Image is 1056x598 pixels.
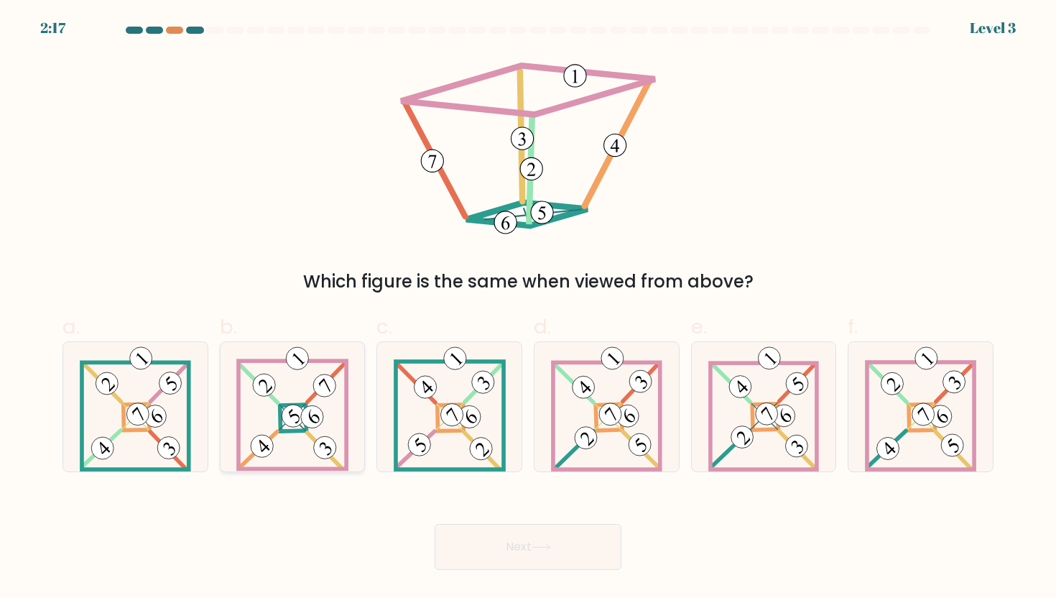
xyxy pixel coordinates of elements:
[435,524,621,570] button: Next
[376,313,392,341] span: c.
[71,269,985,295] div: Which figure is the same when viewed from above?
[848,313,858,341] span: f.
[691,313,707,341] span: e.
[970,17,1016,39] div: Level 3
[220,313,237,341] span: b.
[40,17,65,39] div: 2:17
[534,313,551,341] span: d.
[62,313,80,341] span: a.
